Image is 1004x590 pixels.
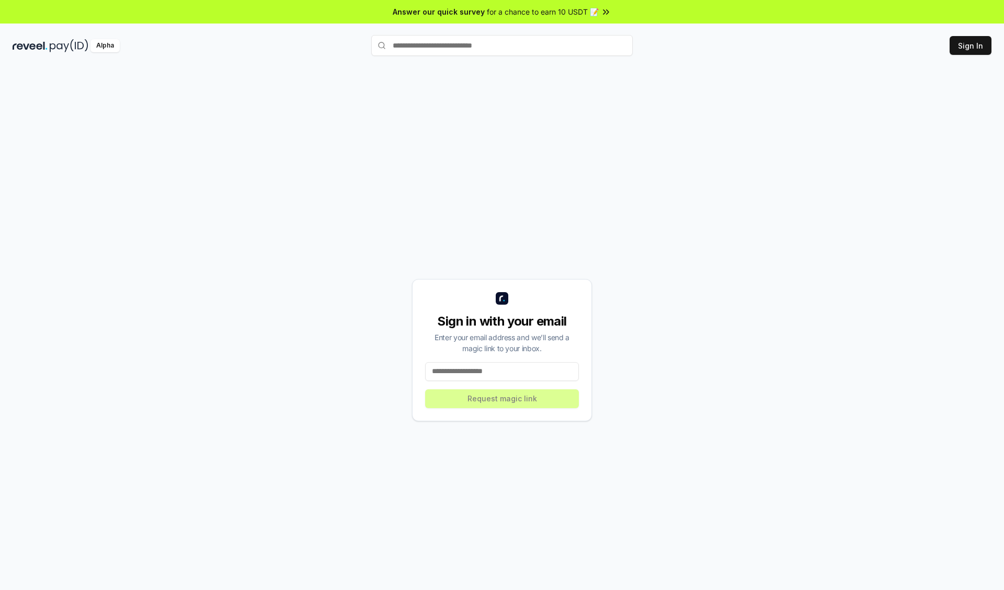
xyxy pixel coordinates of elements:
div: Enter your email address and we’ll send a magic link to your inbox. [425,332,579,354]
div: Sign in with your email [425,313,579,330]
img: reveel_dark [13,39,48,52]
span: Answer our quick survey [393,6,485,17]
button: Sign In [950,36,991,55]
img: pay_id [50,39,88,52]
div: Alpha [90,39,120,52]
span: for a chance to earn 10 USDT 📝 [487,6,599,17]
img: logo_small [496,292,508,305]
